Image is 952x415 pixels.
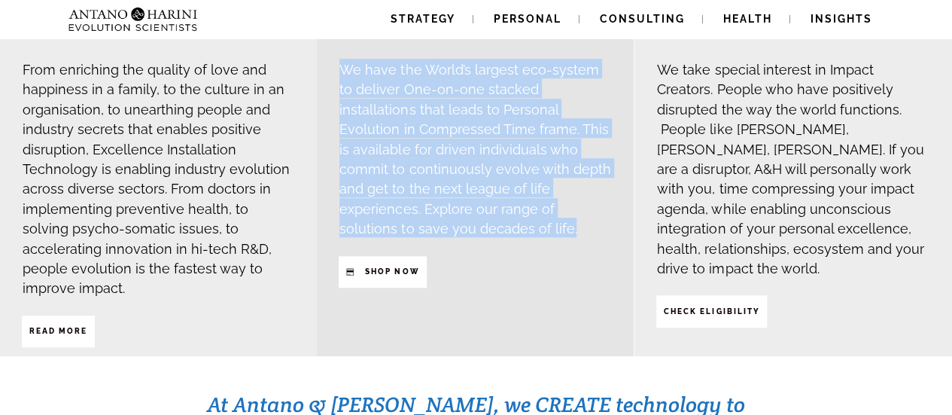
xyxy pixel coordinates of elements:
a: SHop NOW [339,256,427,288]
span: We take special interest in Impact Creators. People who have positively disrupted the way the wor... [657,62,923,276]
strong: CHECK ELIGIBILITY [664,307,759,316]
span: We have the World’s largest eco-system to deliver One-on-one stacked installations that leads to ... [339,62,610,236]
span: Health [723,13,772,25]
span: Consulting [600,13,685,25]
strong: SHop NOW [365,267,419,276]
a: CHECK ELIGIBILITY [656,295,767,327]
a: Read More [22,316,95,347]
strong: Read More [29,327,87,335]
span: From enriching the quality of love and happiness in a family, to the culture in an organisation, ... [23,62,290,296]
span: Strategy [391,13,455,25]
span: Insights [811,13,872,25]
span: Personal [494,13,561,25]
